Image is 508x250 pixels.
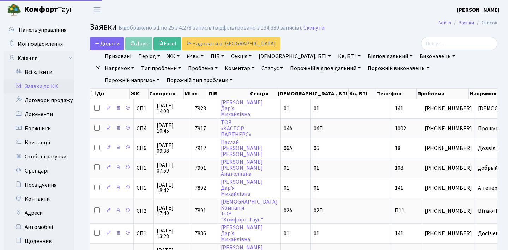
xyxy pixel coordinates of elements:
[195,184,206,192] span: 7892
[90,21,117,33] span: Заявки
[102,50,134,62] a: Приховані
[164,50,182,62] a: ЖК
[157,182,189,193] span: [DATE] 18:42
[157,143,189,154] span: [DATE] 09:38
[335,50,363,62] a: Кв, БТІ
[195,144,206,152] span: 7912
[303,25,325,31] a: Скинути
[314,207,323,215] span: 02П
[284,144,292,152] span: 06А
[428,15,508,30] nav: breadcrumb
[138,62,184,74] a: Тип проблеми
[137,208,151,214] span: СП2
[314,125,323,132] span: 04П
[417,89,469,99] th: Проблема
[195,207,206,215] span: 7891
[149,89,184,99] th: Створено
[185,62,220,74] a: Проблема
[425,231,472,236] span: [PHONE_NUMBER]
[425,106,472,111] span: [PHONE_NUMBER]
[365,62,432,74] a: Порожній виконавець
[208,89,249,99] th: ПІБ
[4,107,74,121] a: Документи
[195,105,206,112] span: 7923
[376,89,417,99] th: Телефон
[4,192,74,206] a: Контакти
[221,99,263,118] a: [PERSON_NAME]Дар’яМихайлівна
[184,50,206,62] a: № вх.
[314,105,319,112] span: 01
[395,125,406,132] span: 1002
[195,125,206,132] span: 7917
[102,62,137,74] a: Напрямок
[157,162,189,174] span: [DATE] 07:59
[284,105,289,112] span: 01
[95,40,120,48] span: Додати
[438,19,451,26] a: Admin
[221,198,278,224] a: [DEMOGRAPHIC_DATA]КомпаніяТОВ"Комфорт-Таун"
[474,19,497,27] li: Список
[157,228,189,239] span: [DATE] 13:28
[395,105,403,112] span: 141
[277,89,349,99] th: [DEMOGRAPHIC_DATA], БТІ
[137,145,151,151] span: СП6
[457,6,500,14] b: [PERSON_NAME]
[314,144,319,152] span: 06
[284,207,292,215] span: 02А
[221,158,263,178] a: [PERSON_NAME][PERSON_NAME]Анатоліївна
[349,89,376,99] th: Кв, БТІ
[222,62,257,74] a: Коментар
[395,184,403,192] span: 141
[102,74,162,86] a: Порожній напрямок
[417,50,458,62] a: Виконавець
[421,37,497,50] input: Пошук...
[4,150,74,164] a: Особові рахунки
[7,3,21,17] img: logo.png
[284,164,289,172] span: 01
[137,231,151,236] span: СП1
[137,126,151,131] span: СП4
[221,224,263,243] a: [PERSON_NAME]Дар’яМихайлівна
[24,4,74,16] span: Таун
[314,164,319,172] span: 01
[259,62,286,74] a: Статус
[425,165,472,171] span: [PHONE_NUMBER]
[88,4,106,15] button: Переключити навігацію
[4,37,74,51] a: Мої повідомлення
[119,25,302,31] div: Відображено з 1 по 25 з 4,278 записів (відфільтровано з 134,339 записів).
[137,165,151,171] span: СП1
[249,89,277,99] th: Секція
[137,106,151,111] span: СП1
[4,121,74,136] a: Боржники
[19,26,66,34] span: Панель управління
[184,89,208,99] th: № вх.
[395,207,404,215] span: П11
[425,208,472,214] span: [PHONE_NUMBER]
[90,89,130,99] th: Дії
[153,37,181,50] a: Excel
[4,178,74,192] a: Посвідчення
[221,138,263,158] a: Паслай[PERSON_NAME][PERSON_NAME]
[228,50,254,62] a: Секція
[314,184,319,192] span: 01
[18,40,63,48] span: Мої повідомлення
[90,37,124,50] a: Додати
[284,230,289,237] span: 01
[4,93,74,107] a: Договори продажу
[4,51,74,65] a: Клієнти
[137,185,151,191] span: СП1
[4,23,74,37] a: Панель управління
[221,119,251,138] a: ТОВ«КАСТОРПАРТНЕРС»
[314,230,319,237] span: 01
[195,164,206,172] span: 7901
[284,184,289,192] span: 01
[425,185,472,191] span: [PHONE_NUMBER]
[395,164,403,172] span: 108
[395,230,403,237] span: 141
[425,126,472,131] span: [PHONE_NUMBER]
[208,50,227,62] a: ПІБ
[130,89,149,99] th: ЖК
[459,19,474,26] a: Заявки
[395,144,400,152] span: 18
[4,164,74,178] a: Орендарі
